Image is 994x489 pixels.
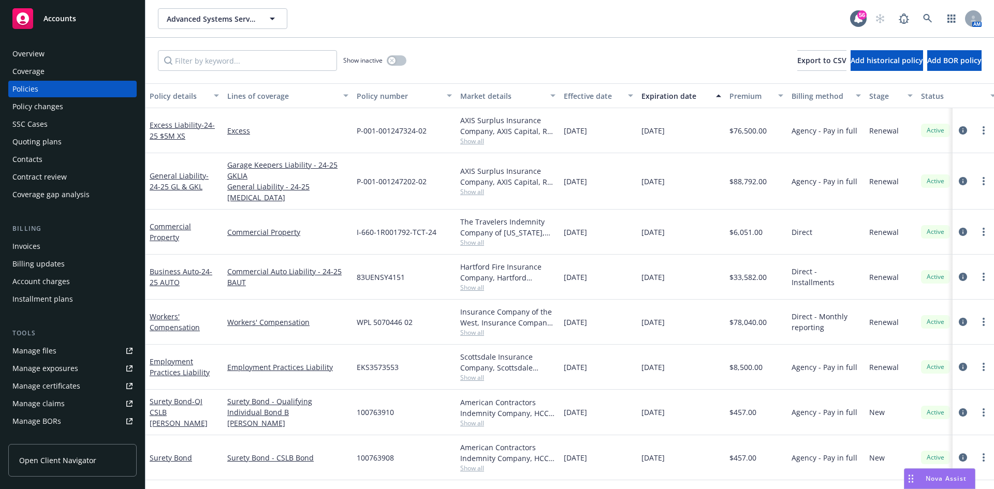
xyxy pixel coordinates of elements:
span: Renewal [869,227,899,238]
a: Search [917,8,938,29]
div: Policy number [357,91,441,101]
div: Manage files [12,343,56,359]
div: Overview [12,46,45,62]
div: Manage claims [12,395,65,412]
a: Business Auto [150,266,212,287]
span: Agency - Pay in full [792,125,857,136]
span: $78,040.00 [729,317,767,328]
span: New [869,407,885,418]
a: Switch app [941,8,962,29]
span: Show all [460,328,556,337]
a: Contacts [8,151,137,168]
a: Commercial Auto Liability - 24-25 BAUT [227,266,348,288]
span: $8,500.00 [729,362,763,373]
span: $457.00 [729,407,756,418]
button: Effective date [560,83,637,108]
div: AXIS Surplus Insurance Company, AXIS Capital, RT Specialty Insurance Services, LLC (RSG Specialty... [460,115,556,137]
a: Excess Liability [150,120,215,141]
span: Show all [460,464,556,472]
span: Show all [460,238,556,247]
div: Hartford Fire Insurance Company, Hartford Insurance Group, Brown & Riding Insurance Services, Inc. [460,261,556,283]
span: - QI CSLB [PERSON_NAME] [150,396,208,428]
div: Tools [8,328,137,338]
div: SSC Cases [12,116,48,132]
span: [DATE] [641,317,665,328]
div: Coverage [12,63,45,80]
span: 100763908 [357,452,394,463]
span: Open Client Navigator [19,455,96,466]
div: Premium [729,91,772,101]
a: circleInformation [957,175,969,187]
div: Expiration date [641,91,710,101]
span: [DATE] [641,227,665,238]
button: Lines of coverage [223,83,353,108]
button: Advanced Systems Services, Inc. [158,8,287,29]
span: [DATE] [641,362,665,373]
span: Add historical policy [851,55,923,65]
div: Effective date [564,91,622,101]
div: AXIS Surplus Insurance Company, AXIS Capital, RT Specialty Insurance Services, LLC (RSG Specialty... [460,166,556,187]
a: circleInformation [957,316,969,328]
input: Filter by keyword... [158,50,337,71]
button: Policy details [145,83,223,108]
a: more [977,271,990,283]
a: General Liability - 24-25 [MEDICAL_DATA] [227,181,348,203]
span: Advanced Systems Services, Inc. [167,13,256,24]
div: 56 [857,10,867,20]
span: [DATE] [564,272,587,283]
span: Agency - Pay in full [792,362,857,373]
div: Billing updates [12,256,65,272]
a: circleInformation [957,271,969,283]
span: Show all [460,419,556,427]
a: Policy changes [8,98,137,115]
div: Policies [12,81,38,97]
span: [DATE] [641,176,665,187]
span: Active [925,408,946,417]
button: Add historical policy [851,50,923,71]
a: Surety Bond - Qualifying Individual Bond B [PERSON_NAME] [227,396,348,428]
span: Show all [460,373,556,382]
a: Commercial Property [150,221,191,242]
div: Manage BORs [12,413,61,429]
div: Status [921,91,984,101]
span: I-660-1R001792-TCT-24 [357,227,436,238]
a: Surety Bond - CSLB Bond [227,452,348,463]
span: Renewal [869,176,899,187]
a: more [977,124,990,137]
div: Billing [8,224,137,234]
a: Workers' Compensation [227,317,348,328]
span: Renewal [869,125,899,136]
div: Summary of insurance [12,431,91,447]
span: WPL 5070446 02 [357,317,413,328]
span: Show all [460,187,556,196]
span: $76,500.00 [729,125,767,136]
div: Manage certificates [12,378,80,394]
button: Nova Assist [904,468,975,489]
a: circleInformation [957,361,969,373]
a: circleInformation [957,124,969,137]
span: Active [925,453,946,462]
a: circleInformation [957,226,969,238]
a: Surety Bond [150,396,208,428]
span: 83UENSY4151 [357,272,405,283]
span: EKS3573553 [357,362,399,373]
span: P-001-001247324-02 [357,125,427,136]
span: Agency - Pay in full [792,452,857,463]
a: Invoices [8,238,137,255]
a: SSC Cases [8,116,137,132]
div: Drag to move [904,469,917,488]
span: Show inactive [343,56,383,65]
a: Commercial Property [227,227,348,238]
div: Coverage gap analysis [12,186,90,203]
span: 100763910 [357,407,394,418]
a: more [977,451,990,464]
span: $88,792.00 [729,176,767,187]
a: Garage Keepers Liability - 24-25 GKLIA [227,159,348,181]
span: [DATE] [641,125,665,136]
div: Policy changes [12,98,63,115]
span: Renewal [869,272,899,283]
a: more [977,406,990,419]
a: circleInformation [957,451,969,464]
div: The Travelers Indemnity Company of [US_STATE], Travelers Insurance [460,216,556,238]
a: Billing updates [8,256,137,272]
